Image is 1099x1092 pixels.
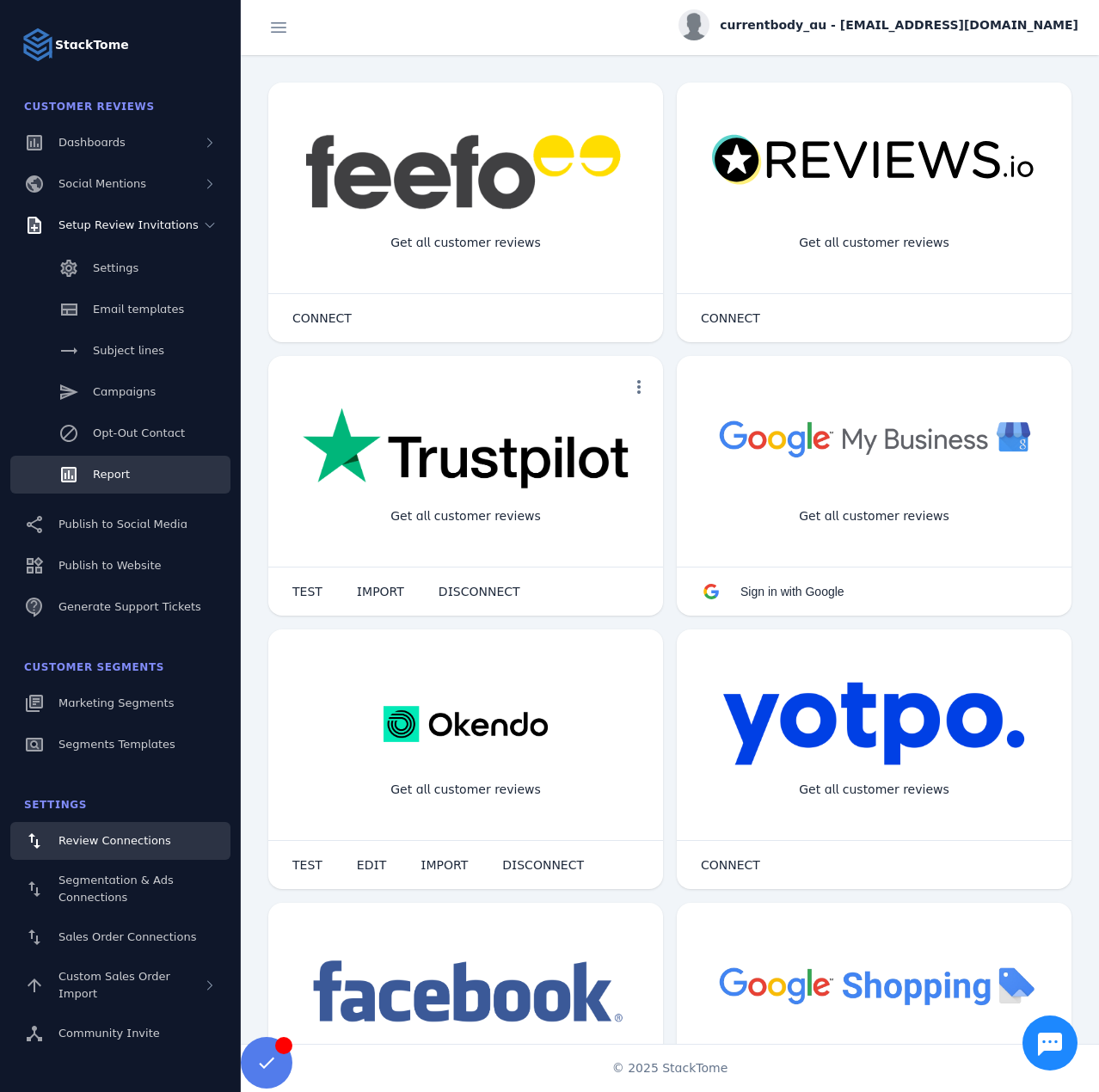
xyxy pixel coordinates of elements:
[711,408,1037,469] img: googlebusiness.png
[340,848,403,882] button: EDIT
[10,249,230,287] a: Settings
[24,101,155,113] span: Customer Reviews
[10,588,230,626] a: Generate Support Tickets
[377,220,555,266] div: Get all customer reviews
[55,36,129,54] strong: StackTome
[403,848,485,882] button: IMPORT
[701,312,760,324] span: CONNECT
[678,9,1078,40] button: currentbody_au - [EMAIL_ADDRESS][DOMAIN_NAME]
[93,261,138,274] span: Settings
[720,16,1078,34] span: currentbody_au - [EMAIL_ADDRESS][DOMAIN_NAME]
[421,574,537,609] button: DISCONNECT
[684,301,777,335] button: CONNECT
[377,767,555,813] div: Get all customer reviews
[58,559,161,572] span: Publish to Website
[785,220,963,266] div: Get all customer reviews
[421,859,468,871] span: IMPORT
[10,291,230,328] a: Email templates
[340,574,421,609] button: IMPORT
[58,696,174,709] span: Marketing Segments
[711,954,1037,1015] img: googleshopping.png
[292,312,352,324] span: CONNECT
[722,681,1026,767] img: yotpo.png
[58,600,201,613] span: Generate Support Tickets
[10,684,230,722] a: Marketing Segments
[10,414,230,452] a: Opt-Out Contact
[303,954,629,1031] img: facebook.png
[684,848,777,882] button: CONNECT
[24,661,164,673] span: Customer Segments
[58,834,171,847] span: Review Connections
[58,1027,160,1040] span: Community Invite
[275,301,369,335] button: CONNECT
[785,767,963,813] div: Get all customer reviews
[303,408,629,492] img: trustpilot.png
[678,9,709,40] img: profile.jpg
[502,859,584,871] span: DISCONNECT
[58,177,146,190] span: Social Mentions
[10,822,230,860] a: Review Connections
[377,494,555,539] div: Get all customer reviews
[10,863,230,915] a: Segmentation & Ads Connections
[785,494,963,539] div: Get all customer reviews
[93,385,156,398] span: Campaigns
[24,799,87,811] span: Settings
[58,136,126,149] span: Dashboards
[10,506,230,543] a: Publish to Social Media
[10,918,230,956] a: Sales Order Connections
[58,930,196,943] span: Sales Order Connections
[10,726,230,764] a: Segments Templates
[292,586,322,598] span: TEST
[58,738,175,751] span: Segments Templates
[292,859,322,871] span: TEST
[684,574,862,609] button: Sign in with Google
[93,344,164,357] span: Subject lines
[275,574,340,609] button: TEST
[21,28,55,62] img: Logo image
[275,848,340,882] button: TEST
[612,1059,728,1077] span: © 2025 StackTome
[701,859,760,871] span: CONNECT
[58,518,187,531] span: Publish to Social Media
[10,1015,230,1052] a: Community Invite
[711,134,1037,187] img: reviewsio.svg
[58,218,199,231] span: Setup Review Invitations
[93,468,130,481] span: Report
[58,874,174,904] span: Segmentation & Ads Connections
[10,332,230,370] a: Subject lines
[58,970,170,1000] span: Custom Sales Order Import
[740,585,844,598] span: Sign in with Google
[10,373,230,411] a: Campaigns
[485,848,601,882] button: DISCONNECT
[772,1040,975,1086] div: Import Products from Google
[303,134,629,210] img: feefo.png
[357,859,386,871] span: EDIT
[357,586,404,598] span: IMPORT
[439,586,520,598] span: DISCONNECT
[93,303,184,316] span: Email templates
[622,370,656,404] button: more
[93,426,185,439] span: Opt-Out Contact
[10,547,230,585] a: Publish to Website
[10,456,230,494] a: Report
[384,681,548,767] img: okendo.webp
